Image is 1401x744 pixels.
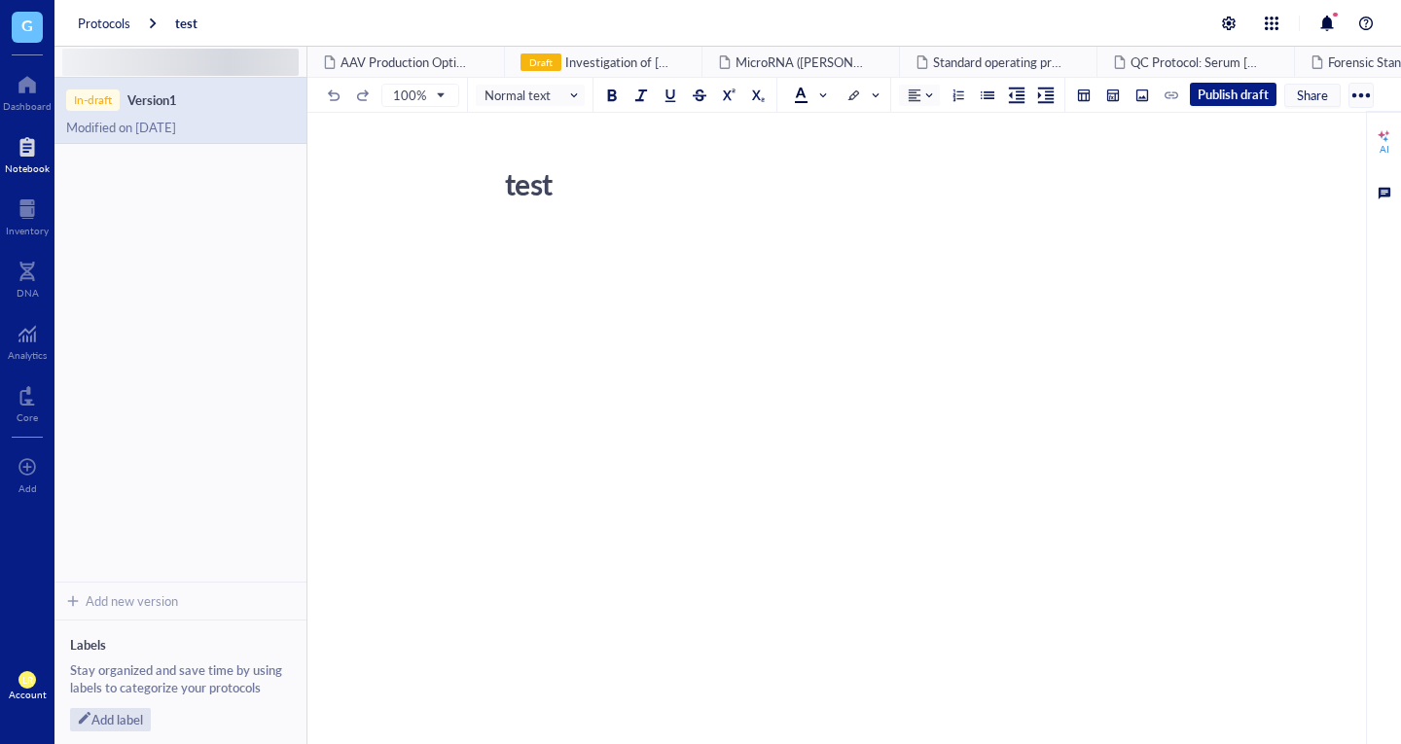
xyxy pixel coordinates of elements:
div: Labels [70,636,291,654]
div: Add label [91,711,143,728]
a: Core [17,380,38,423]
div: Analytics [8,349,47,361]
div: Add [18,482,37,494]
div: test [496,159,1189,208]
span: Publish draft [1198,86,1269,103]
button: Share [1284,84,1341,107]
div: Core [17,411,38,423]
a: Notebook [5,131,50,174]
div: In-draft [74,93,112,107]
a: Analytics [8,318,47,361]
div: Dashboard [3,100,52,112]
span: 100% [393,87,444,104]
div: Stay organized and save time by using labels to categorize your protocols [70,661,291,696]
span: LR [22,674,33,686]
span: Share [1297,87,1328,104]
a: Protocols [78,15,130,32]
div: DNA [17,287,39,299]
a: Dashboard [3,69,52,112]
div: AI [1380,143,1389,155]
span: Normal text [485,87,580,104]
a: DNA [17,256,39,299]
div: Version 1 [127,91,177,109]
div: Add new version [86,592,178,610]
div: Inventory [6,225,49,236]
button: Publish draft [1190,83,1276,106]
a: test [175,15,198,32]
div: Notebook [5,162,50,174]
span: G [21,13,33,37]
a: Inventory [6,194,49,236]
div: Account [9,689,47,700]
div: Modified on [DATE] [66,119,295,136]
